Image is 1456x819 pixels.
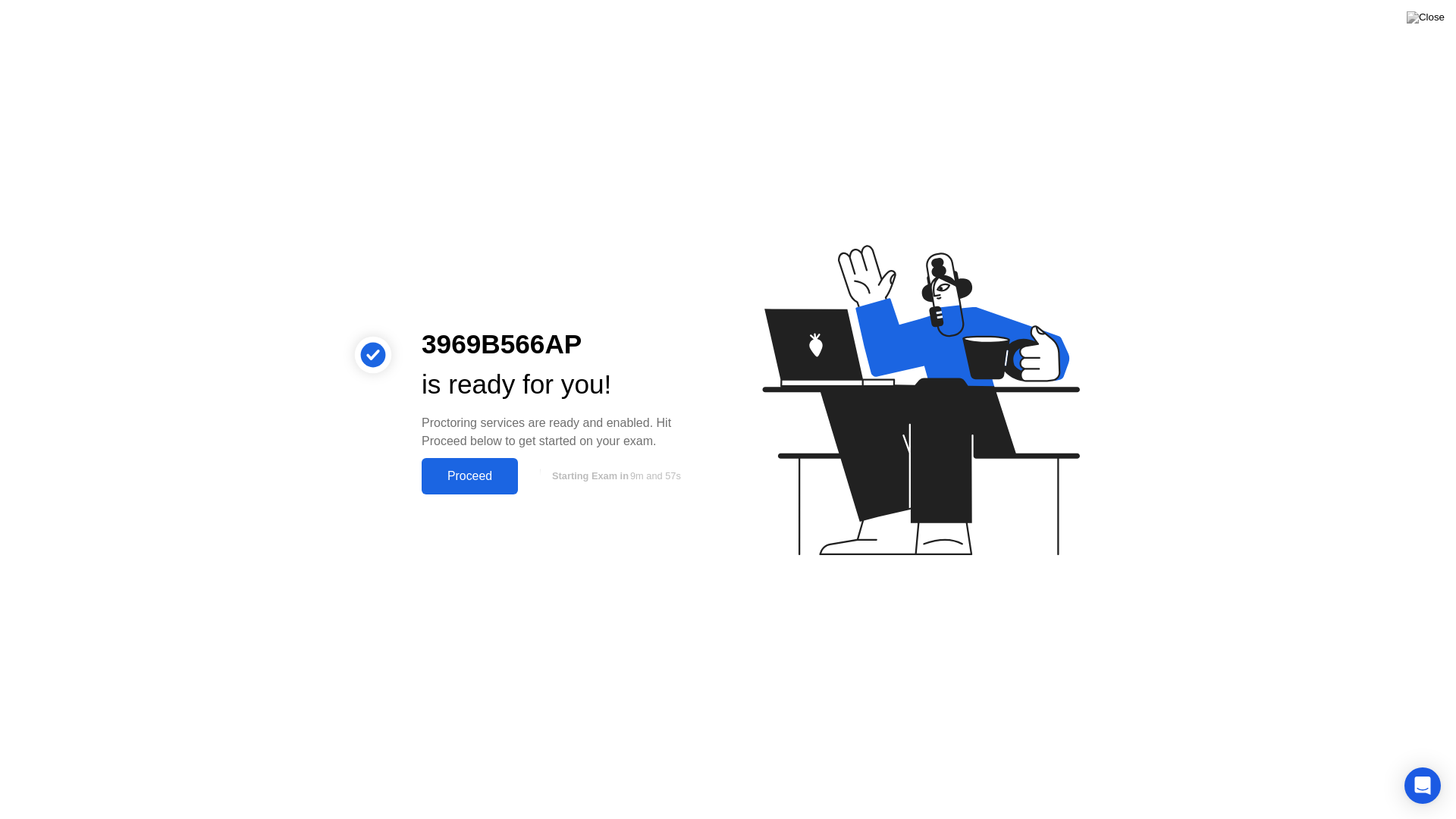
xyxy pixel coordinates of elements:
[426,469,513,483] div: Proceed
[1407,11,1445,24] img: Close
[422,414,704,450] div: Proctoring services are ready and enabled. Hit Proceed below to get started on your exam.
[630,470,681,482] span: 9m and 57s
[526,462,704,491] button: Starting Exam in9m and 57s
[422,325,704,365] div: 3969B566AP
[422,458,518,494] button: Proceed
[1404,767,1441,804] div: Open Intercom Messenger
[422,365,704,405] div: is ready for you!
